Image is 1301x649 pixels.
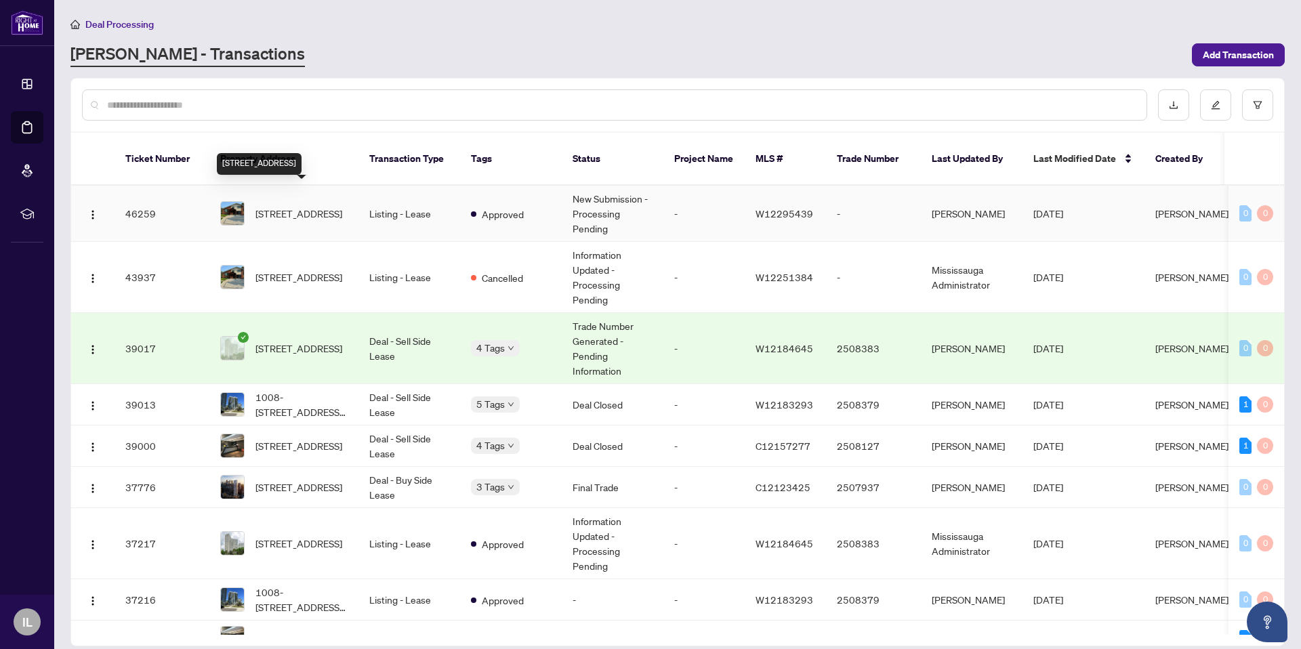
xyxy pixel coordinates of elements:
[87,209,98,220] img: Logo
[255,438,342,453] span: [STREET_ADDRESS]
[562,579,663,621] td: -
[826,384,921,425] td: 2508379
[115,242,209,313] td: 43937
[358,579,460,621] td: Listing - Lease
[1155,632,1228,644] span: [PERSON_NAME]
[255,585,348,614] span: 1008-[STREET_ADDRESS][PERSON_NAME][PERSON_NAME]
[217,153,302,175] div: [STREET_ADDRESS]
[826,313,921,384] td: 2508383
[82,476,104,498] button: Logo
[826,242,921,313] td: -
[663,384,745,425] td: -
[1257,479,1273,495] div: 0
[87,483,98,494] img: Logo
[115,579,209,621] td: 37216
[1239,396,1252,413] div: 1
[756,481,810,493] span: C12123425
[756,440,810,452] span: C12157277
[562,313,663,384] td: Trade Number Generated - Pending Information
[756,537,813,549] span: W12184645
[1239,269,1252,285] div: 0
[115,313,209,384] td: 39017
[1257,396,1273,413] div: 0
[1033,593,1063,606] span: [DATE]
[1158,89,1189,121] button: download
[238,332,249,343] span: check-circle
[1239,630,1252,646] div: 3
[82,394,104,415] button: Logo
[22,612,33,631] span: IL
[1033,151,1116,166] span: Last Modified Date
[1155,271,1228,283] span: [PERSON_NAME]
[82,532,104,554] button: Logo
[1239,438,1252,454] div: 1
[756,342,813,354] span: W12184645
[756,398,813,411] span: W12183293
[1239,205,1252,222] div: 0
[87,595,98,606] img: Logo
[221,393,244,416] img: thumbnail-img
[508,484,514,490] span: down
[1239,479,1252,495] div: 0
[1253,100,1262,110] span: filter
[476,438,505,453] span: 4 Tags
[826,467,921,508] td: 2507937
[921,186,1023,242] td: [PERSON_NAME]
[663,425,745,467] td: -
[756,207,813,219] span: W12295439
[255,206,342,221] span: [STREET_ADDRESS]
[663,508,745,579] td: -
[921,313,1023,384] td: [PERSON_NAME]
[358,186,460,242] td: Listing - Lease
[115,133,209,186] th: Ticket Number
[745,133,826,186] th: MLS #
[663,186,745,242] td: -
[358,133,460,186] th: Transaction Type
[1033,537,1063,549] span: [DATE]
[358,313,460,384] td: Deal - Sell Side Lease
[460,133,562,186] th: Tags
[1239,535,1252,551] div: 0
[87,400,98,411] img: Logo
[221,202,244,225] img: thumbnail-img
[1257,535,1273,551] div: 0
[1033,440,1063,452] span: [DATE]
[482,207,524,222] span: Approved
[476,396,505,412] span: 5 Tags
[826,425,921,467] td: 2508127
[82,435,104,457] button: Logo
[255,631,342,646] span: [STREET_ADDRESS]
[1169,100,1178,110] span: download
[1203,44,1274,66] span: Add Transaction
[1155,398,1228,411] span: [PERSON_NAME]
[82,266,104,288] button: Logo
[255,536,342,551] span: [STREET_ADDRESS]
[921,242,1023,313] td: Mississauga Administrator
[826,133,921,186] th: Trade Number
[1211,100,1220,110] span: edit
[221,588,244,611] img: thumbnail-img
[921,425,1023,467] td: [PERSON_NAME]
[1033,632,1063,644] span: [DATE]
[562,186,663,242] td: New Submission - Processing Pending
[663,579,745,621] td: -
[1200,89,1231,121] button: edit
[82,203,104,224] button: Logo
[221,532,244,555] img: thumbnail-img
[921,384,1023,425] td: [PERSON_NAME]
[255,390,348,419] span: 1008-[STREET_ADDRESS][PERSON_NAME][PERSON_NAME]
[1033,481,1063,493] span: [DATE]
[562,242,663,313] td: Information Updated - Processing Pending
[70,43,305,67] a: [PERSON_NAME] - Transactions
[1257,205,1273,222] div: 0
[1155,593,1228,606] span: [PERSON_NAME]
[82,337,104,359] button: Logo
[221,434,244,457] img: thumbnail-img
[221,337,244,360] img: thumbnail-img
[221,266,244,289] img: thumbnail-img
[1257,591,1273,608] div: 0
[482,270,523,285] span: Cancelled
[508,401,514,408] span: down
[1257,438,1273,454] div: 0
[115,508,209,579] td: 37217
